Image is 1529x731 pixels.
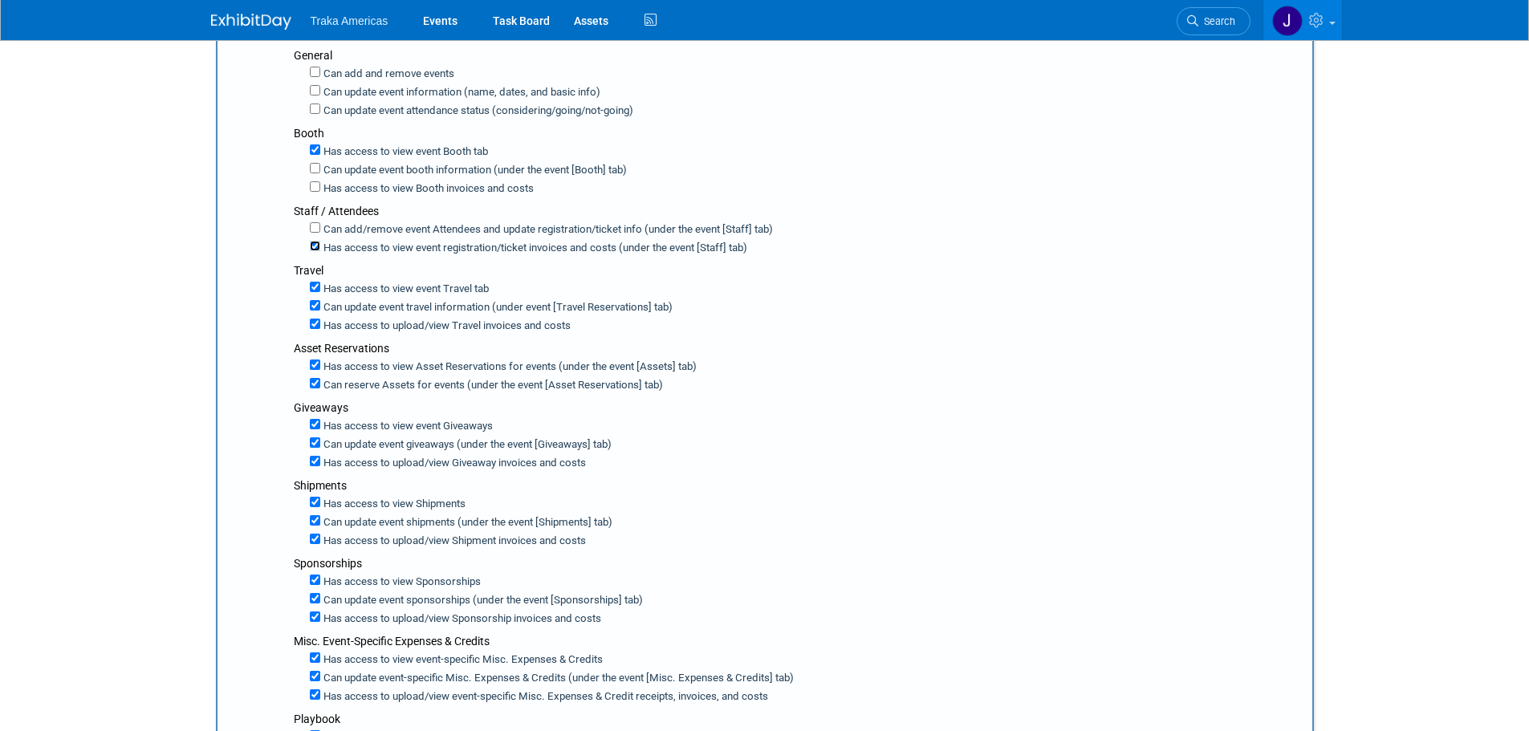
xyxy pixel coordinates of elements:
label: Can update event sponsorships (under the event [Sponsorships] tab) [320,593,643,608]
label: Can update event information (name, dates, and basic info) [320,85,600,100]
label: Has access to view event Giveaways [320,419,493,434]
label: Has access to view Booth invoices and costs [320,181,534,197]
label: Has access to view Shipments [320,497,466,512]
label: Has access to view Sponsorships [320,575,481,590]
span: Search [1198,15,1235,27]
label: Has access to view event registration/ticket invoices and costs (under the event [Staff] tab) [320,241,747,256]
label: Can reserve Assets for events (under the event [Asset Reservations] tab) [320,378,663,393]
label: Has access to upload/view Sponsorship invoices and costs [320,611,601,627]
label: Can update event attendance status (considering/going/not-going) [320,104,633,119]
label: Has access to view Asset Reservations for events (under the event [Assets] tab) [320,359,697,375]
div: Booth [294,125,1300,141]
div: Misc. Event-Specific Expenses & Credits [294,633,1300,649]
div: Travel [294,262,1300,278]
a: Search [1177,7,1250,35]
div: Giveaways [294,400,1300,416]
div: Staff / Attendees [294,203,1300,219]
div: Playbook [294,711,1300,727]
img: Jamie Saenz [1272,6,1303,36]
label: Has access to view event Travel tab [320,282,489,297]
label: Has access to view event Booth tab [320,144,488,160]
label: Can update event-specific Misc. Expenses & Credits (under the event [Misc. Expenses & Credits] tab) [320,671,794,686]
div: Shipments [294,477,1300,493]
label: Can add and remove events [320,67,454,82]
label: Has access to upload/view Giveaway invoices and costs [320,456,586,471]
label: Has access to upload/view Shipment invoices and costs [320,534,586,549]
span: Traka Americas [311,14,388,27]
label: Has access to upload/view event-specific Misc. Expenses & Credit receipts, invoices, and costs [320,689,768,705]
img: ExhibitDay [211,14,291,30]
label: Can update event shipments (under the event [Shipments] tab) [320,515,612,530]
label: Has access to upload/view Travel invoices and costs [320,319,571,334]
label: Can update event booth information (under the event [Booth] tab) [320,163,627,178]
label: Can update event giveaways (under the event [Giveaways] tab) [320,437,612,453]
div: Asset Reservations [294,340,1300,356]
div: General [294,47,1300,63]
div: Sponsorships [294,555,1300,571]
label: Can add/remove event Attendees and update registration/ticket info (under the event [Staff] tab) [320,222,773,238]
label: Can update event travel information (under event [Travel Reservations] tab) [320,300,673,315]
label: Has access to view event-specific Misc. Expenses & Credits [320,652,603,668]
